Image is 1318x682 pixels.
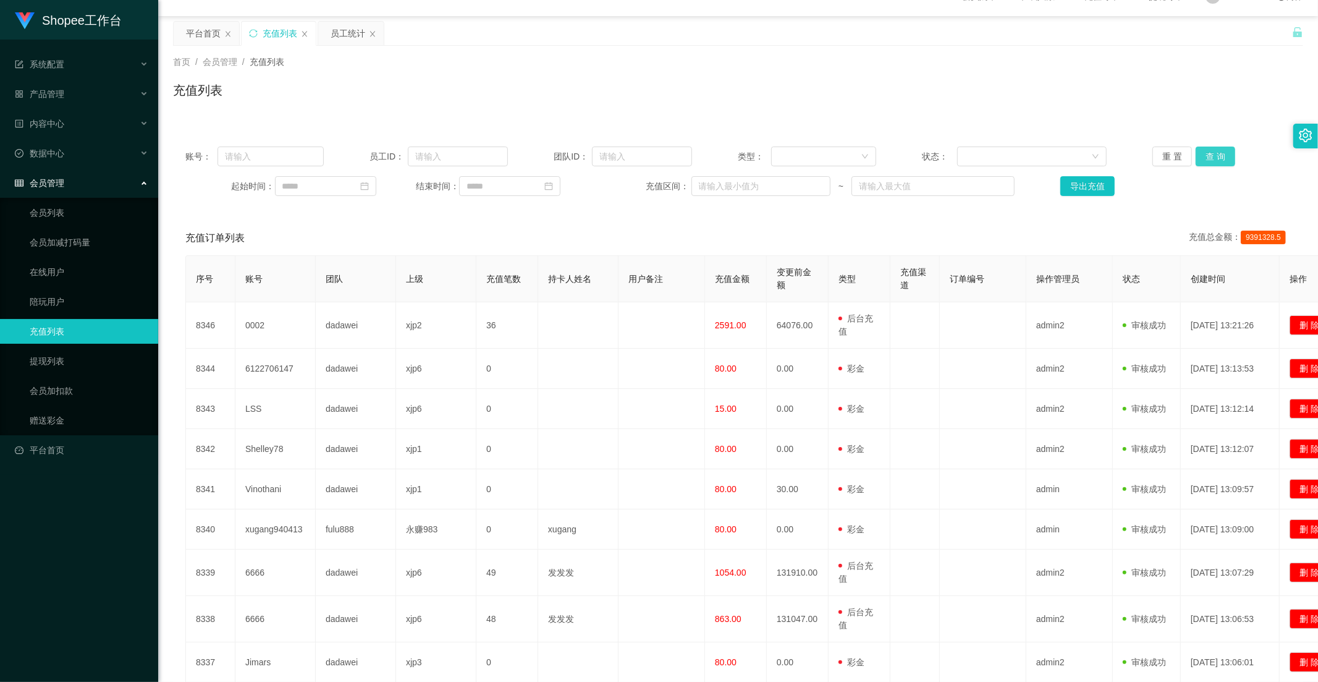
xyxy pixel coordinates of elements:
[1123,484,1166,494] span: 审核成功
[1026,509,1113,550] td: admin
[1123,657,1166,667] span: 审核成功
[715,568,746,578] span: 1054.00
[861,153,869,161] i: 图标: down
[839,524,864,534] span: 彩金
[15,60,23,69] i: 图标: form
[30,200,148,225] a: 会员列表
[15,149,23,158] i: 图标: check-circle-o
[185,150,218,163] span: 账号：
[1299,129,1312,142] i: 图标: setting
[1181,550,1280,596] td: [DATE] 13:07:29
[203,57,237,67] span: 会员管理
[1152,147,1192,166] button: 重 置
[476,550,538,596] td: 49
[486,274,521,284] span: 充值笔数
[242,57,245,67] span: /
[767,550,829,596] td: 131910.00
[1290,274,1307,284] span: 操作
[235,469,316,509] td: Vinothani
[767,469,829,509] td: 30.00
[235,509,316,550] td: xugang940413
[554,150,592,163] span: 团队ID：
[715,444,737,454] span: 80.00
[767,509,829,550] td: 0.00
[301,30,308,38] i: 图标: close
[646,180,691,193] span: 充值区间：
[173,81,222,100] h1: 充值列表
[249,29,258,38] i: 图标: sync
[30,349,148,373] a: 提现列表
[1181,429,1280,469] td: [DATE] 13:12:07
[173,57,190,67] span: 首页
[1181,389,1280,429] td: [DATE] 13:12:14
[316,429,396,469] td: dadawei
[1181,302,1280,349] td: [DATE] 13:21:26
[715,320,746,330] span: 2591.00
[30,260,148,284] a: 在线用户
[628,274,663,284] span: 用户备注
[1123,614,1166,624] span: 审核成功
[186,550,235,596] td: 8339
[538,550,619,596] td: 发发发
[1181,509,1280,550] td: [DATE] 13:09:00
[186,469,235,509] td: 8341
[15,148,64,158] span: 数据中心
[30,408,148,433] a: 赠送彩金
[316,349,396,389] td: dadawei
[1123,274,1140,284] span: 状态
[263,22,297,45] div: 充值列表
[1123,524,1166,534] span: 审核成功
[715,364,737,373] span: 80.00
[1026,429,1113,469] td: admin2
[767,349,829,389] td: 0.00
[30,319,148,344] a: 充值列表
[476,389,538,429] td: 0
[15,178,64,188] span: 会员管理
[316,389,396,429] td: dadawei
[235,550,316,596] td: 6666
[1123,320,1166,330] span: 审核成功
[839,657,864,667] span: 彩金
[326,274,343,284] span: 团队
[592,147,692,166] input: 请输入
[416,180,459,193] span: 结束时间：
[331,22,365,45] div: 员工统计
[1036,274,1079,284] span: 操作管理员
[767,302,829,349] td: 64076.00
[851,176,1014,196] input: 请输入最大值
[235,389,316,429] td: LSS
[738,150,771,163] span: 类型：
[476,596,538,642] td: 48
[42,1,122,40] h1: Shopee工作台
[1191,274,1225,284] span: 创建时间
[767,429,829,469] td: 0.00
[1026,596,1113,642] td: admin2
[186,429,235,469] td: 8342
[1123,444,1166,454] span: 审核成功
[715,524,737,534] span: 80.00
[245,274,263,284] span: 账号
[1123,364,1166,373] span: 审核成功
[15,119,23,128] i: 图标: profile
[218,147,324,166] input: 请输入
[316,509,396,550] td: fulu888
[1092,153,1099,161] i: 图标: down
[1123,404,1166,414] span: 审核成功
[839,274,856,284] span: 类型
[476,302,538,349] td: 36
[476,509,538,550] td: 0
[369,30,376,38] i: 图标: close
[30,289,148,314] a: 陪玩用户
[316,302,396,349] td: dadawei
[186,596,235,642] td: 8338
[1060,176,1115,196] button: 导出充值
[30,230,148,255] a: 会员加减打码量
[15,12,35,30] img: logo.9652507e.png
[1181,469,1280,509] td: [DATE] 13:09:57
[250,57,284,67] span: 充值列表
[839,313,873,336] span: 后台充值
[15,119,64,129] span: 内容中心
[476,349,538,389] td: 0
[1181,349,1280,389] td: [DATE] 13:13:53
[548,274,591,284] span: 持卡人姓名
